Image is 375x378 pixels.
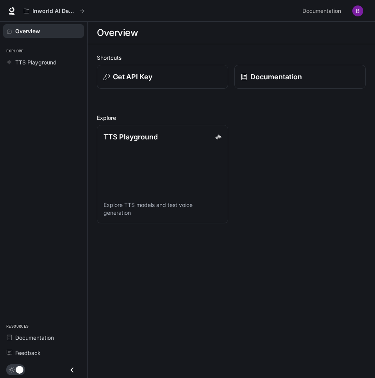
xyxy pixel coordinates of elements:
[97,114,366,122] h2: Explore
[104,201,221,217] p: Explore TTS models and test voice generation
[97,25,138,41] h1: Overview
[3,24,84,38] a: Overview
[15,58,57,66] span: TTS Playground
[20,3,88,19] button: All workspaces
[302,6,341,16] span: Documentation
[3,346,84,360] a: Feedback
[16,365,23,374] span: Dark mode toggle
[104,132,158,142] p: TTS Playground
[15,27,40,35] span: Overview
[3,55,84,69] a: TTS Playground
[3,331,84,344] a: Documentation
[350,3,366,19] button: User avatar
[250,71,302,82] p: Documentation
[234,65,366,89] a: Documentation
[15,333,54,342] span: Documentation
[97,65,228,89] button: Get API Key
[15,349,41,357] span: Feedback
[352,5,363,16] img: User avatar
[97,53,366,62] h2: Shortcuts
[113,71,152,82] p: Get API Key
[299,3,347,19] a: Documentation
[32,8,76,14] p: Inworld AI Demos
[63,362,81,378] button: Close drawer
[97,125,228,223] a: TTS PlaygroundExplore TTS models and test voice generation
